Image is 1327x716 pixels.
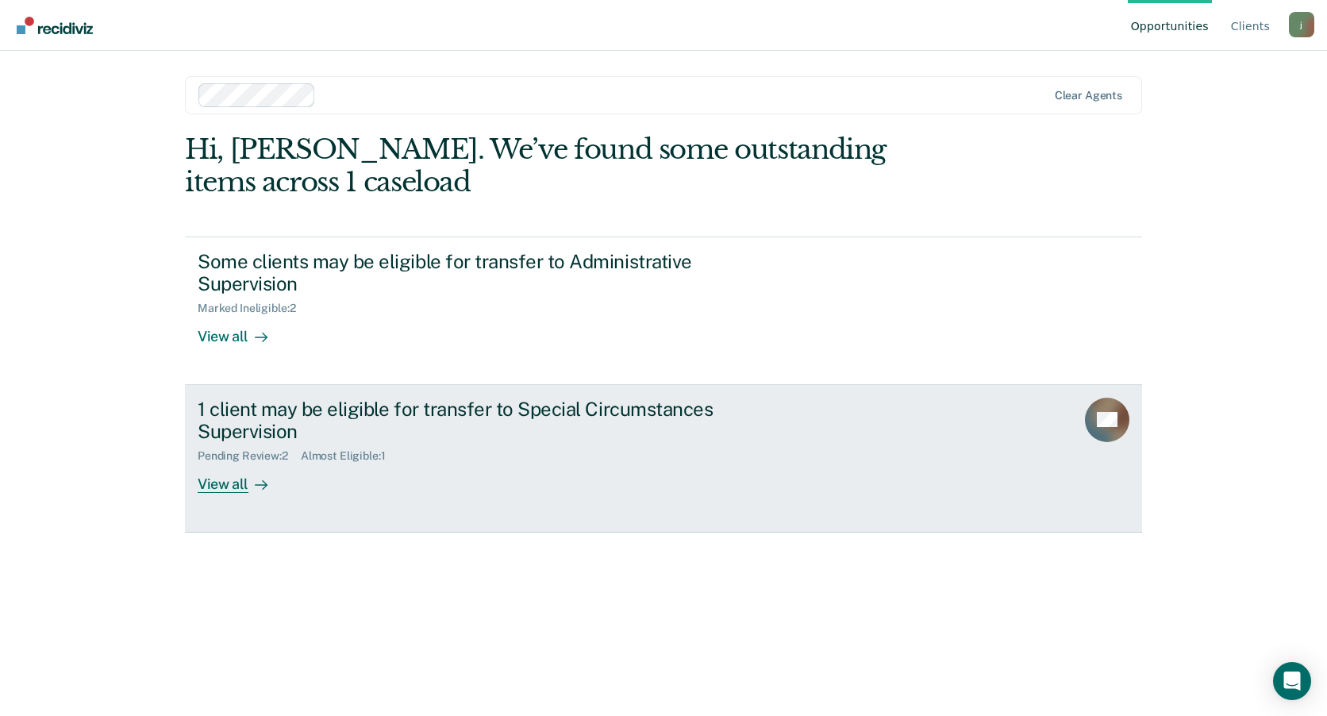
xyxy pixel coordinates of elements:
button: Profile dropdown button [1289,12,1314,37]
a: 1 client may be eligible for transfer to Special Circumstances SupervisionPending Review:2Almost ... [185,385,1142,533]
a: Some clients may be eligible for transfer to Administrative SupervisionMarked Ineligible:2View all [185,237,1142,385]
div: Open Intercom Messenger [1273,662,1311,700]
div: View all [198,315,287,346]
div: Marked Ineligible : 2 [198,302,308,315]
div: 1 client may be eligible for transfer to Special Circumstances Supervision [198,398,755,444]
div: Almost Eligible : 1 [301,449,398,463]
img: Recidiviz [17,17,93,34]
div: Some clients may be eligible for transfer to Administrative Supervision [198,250,755,296]
div: View all [198,463,287,494]
div: Clear agents [1055,89,1122,102]
div: Pending Review : 2 [198,449,301,463]
div: Hi, [PERSON_NAME]. We’ve found some outstanding items across 1 caseload [185,133,951,198]
div: j [1289,12,1314,37]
